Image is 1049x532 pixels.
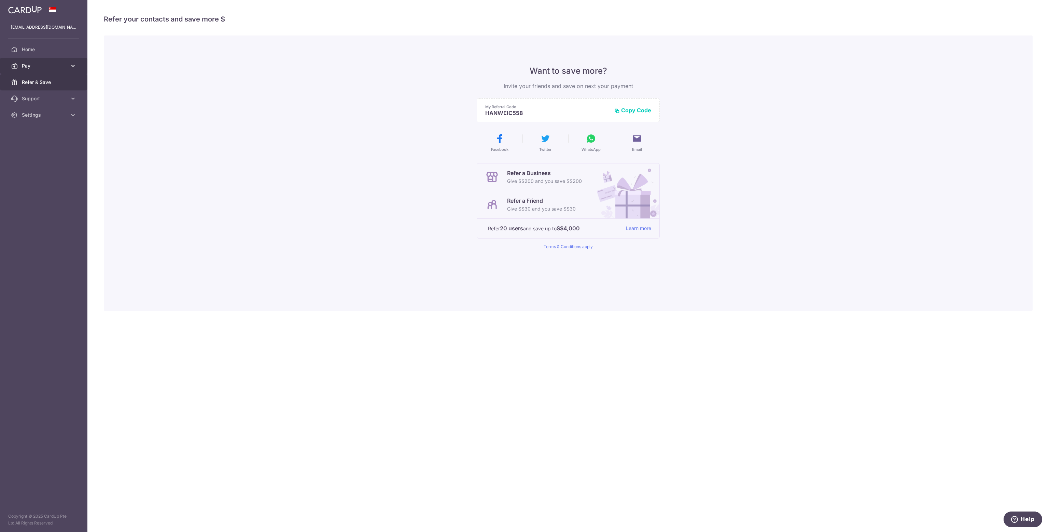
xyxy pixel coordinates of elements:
p: Refer a Business [507,169,582,177]
button: WhatsApp [571,133,611,152]
p: Give S$30 and you save S$30 [507,205,576,213]
a: Learn more [626,224,651,233]
p: My Referral Code [485,104,609,110]
span: Help [17,5,31,11]
span: Support [22,95,67,102]
button: Copy Code [614,107,651,114]
button: Email [617,133,657,152]
a: Terms & Conditions apply [544,244,593,249]
img: Refer [590,163,659,218]
span: Settings [22,112,67,118]
span: Refer & Save [22,79,67,86]
p: Give S$200 and you save S$200 [507,177,582,185]
p: HANWEIC558 [485,110,609,116]
button: Twitter [525,133,565,152]
iframe: Opens a widget where you can find more information [1004,512,1042,529]
p: Refer a Friend [507,197,576,205]
span: Email [632,147,642,152]
span: Facebook [491,147,508,152]
p: [EMAIL_ADDRESS][DOMAIN_NAME] [11,24,76,31]
span: Pay [22,62,67,69]
img: CardUp [8,5,42,14]
span: Twitter [539,147,551,152]
p: Refer and save up to [488,224,620,233]
strong: 20 users [500,224,523,232]
span: Home [22,46,67,53]
h4: Refer your contacts and save more $ [104,14,1033,25]
button: Facebook [479,133,520,152]
p: Invite your friends and save on next your payment [477,82,660,90]
span: WhatsApp [582,147,601,152]
p: Want to save more? [477,66,660,76]
strong: S$4,000 [557,224,580,232]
